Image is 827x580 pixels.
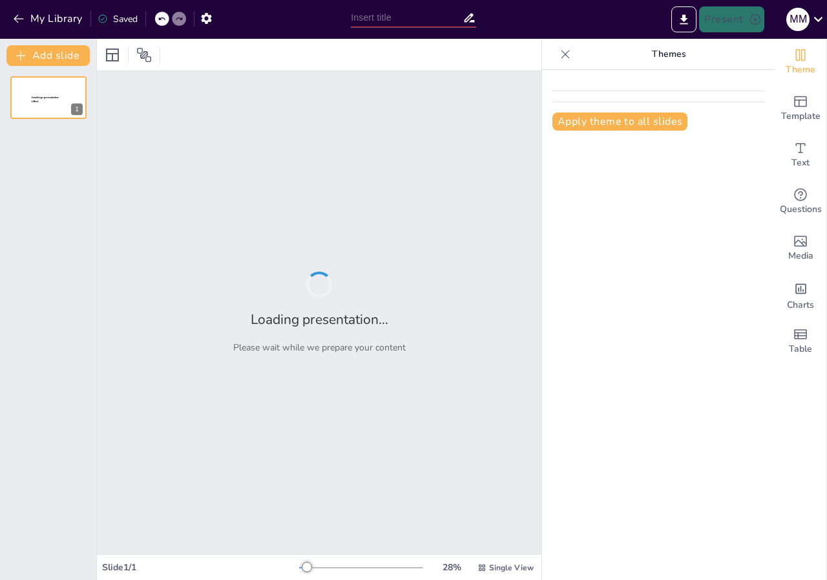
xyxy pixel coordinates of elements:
button: My Library [10,8,88,29]
div: Add charts and graphs [775,272,826,318]
span: Table [789,342,812,356]
span: Theme [786,63,815,77]
div: Slide 1 / 1 [102,561,299,574]
span: Template [781,109,821,124]
div: Add ready made slides [775,85,826,132]
span: Questions [780,202,822,217]
div: Get real-time input from your audience [775,178,826,225]
p: Themes [576,39,762,70]
button: M M [786,6,810,32]
h2: Loading presentation... [251,310,388,328]
div: Saved [98,13,138,25]
span: Sendsteps presentation editor [32,96,59,103]
button: Present [699,6,764,32]
div: Add text boxes [775,132,826,178]
button: Add slide [6,45,90,66]
input: Insert title [351,8,462,27]
span: Text [791,156,810,170]
div: Layout [102,45,123,65]
div: M M [786,8,810,31]
div: 28 % [436,561,467,574]
div: 1 [71,103,83,115]
p: Please wait while we prepare your content [233,341,406,354]
span: Single View [489,563,534,573]
button: Apply theme to all slides [552,113,687,131]
div: Change the overall theme [775,39,826,85]
span: Media [788,249,813,263]
div: Add a table [775,318,826,365]
div: 1 [10,76,87,119]
span: Position [136,47,152,63]
button: Export to PowerPoint [671,6,696,32]
div: Add images, graphics, shapes or video [775,225,826,272]
span: Charts [787,298,814,312]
